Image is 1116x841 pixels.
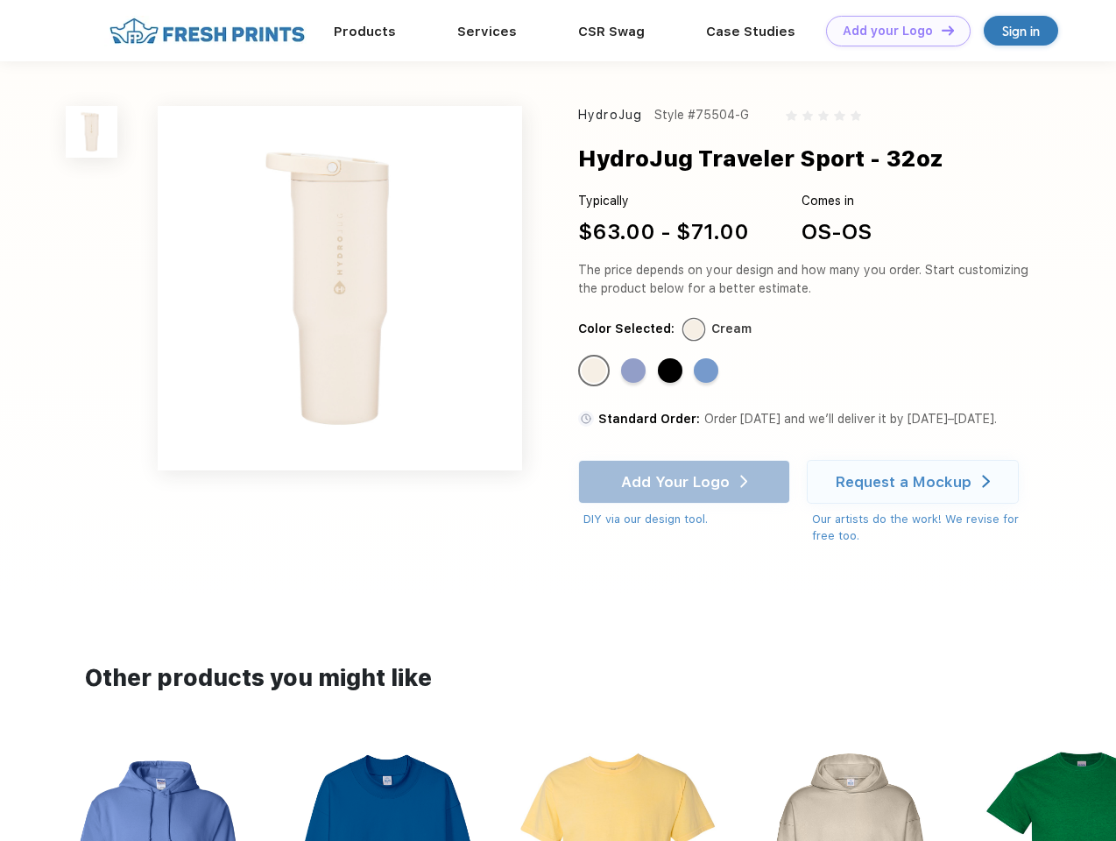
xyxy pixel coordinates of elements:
img: white arrow [982,475,990,488]
img: standard order [578,411,594,427]
div: Light Blue [694,358,718,383]
div: Cream [582,358,606,383]
div: Our artists do the work! We revise for free too. [812,511,1035,545]
div: DIY via our design tool. [583,511,790,528]
img: gray_star.svg [818,110,829,121]
div: Other products you might like [85,661,1030,696]
div: HydroJug [578,106,642,124]
span: Standard Order: [598,412,700,426]
div: Request a Mockup [836,473,971,491]
img: gray_star.svg [786,110,796,121]
img: gray_star.svg [851,110,861,121]
img: gray_star.svg [834,110,844,121]
img: gray_star.svg [802,110,813,121]
a: Sign in [984,16,1058,46]
div: Cream [711,320,752,338]
div: $63.00 - $71.00 [578,216,749,248]
div: OS-OS [802,216,872,248]
div: Black [658,358,682,383]
img: fo%20logo%202.webp [104,16,310,46]
img: func=resize&h=100 [66,106,117,158]
div: Peri [621,358,646,383]
a: Products [334,24,396,39]
div: Style #75504-G [654,106,749,124]
div: Comes in [802,192,872,210]
img: func=resize&h=640 [158,106,522,470]
span: Order [DATE] and we’ll deliver it by [DATE]–[DATE]. [704,412,997,426]
div: The price depends on your design and how many you order. Start customizing the product below for ... [578,261,1035,298]
img: DT [942,25,954,35]
div: Color Selected: [578,320,675,338]
div: HydroJug Traveler Sport - 32oz [578,142,943,175]
div: Add your Logo [843,24,933,39]
div: Typically [578,192,749,210]
div: Sign in [1002,21,1040,41]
